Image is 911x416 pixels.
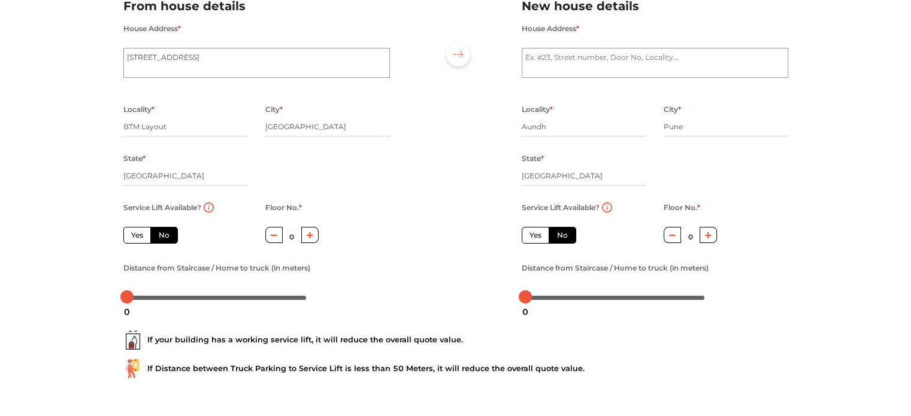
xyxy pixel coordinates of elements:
[522,260,709,276] label: Distance from Staircase / Home to truck (in meters)
[123,200,201,215] label: Service Lift Available?
[664,200,700,215] label: Floor No.
[123,227,151,244] label: Yes
[664,102,681,117] label: City
[123,102,155,117] label: Locality
[123,359,788,378] div: If Distance between Truck Parking to Service Lift is less than 50 Meters, it will reduce the over...
[123,21,181,37] label: House Address
[517,302,533,322] div: 0
[123,330,788,350] div: If your building has a working service lift, it will reduce the overall quote value.
[123,359,143,378] img: ...
[265,200,302,215] label: Floor No.
[522,21,579,37] label: House Address
[119,302,135,322] div: 0
[549,227,576,244] label: No
[265,102,283,117] label: City
[123,260,310,276] label: Distance from Staircase / Home to truck (in meters)
[150,227,178,244] label: No
[522,200,600,215] label: Service Lift Available?
[522,151,544,166] label: State
[123,330,143,350] img: ...
[522,227,549,244] label: Yes
[123,48,390,78] textarea: [STREET_ADDRESS]
[123,151,146,166] label: State
[522,102,553,117] label: Locality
